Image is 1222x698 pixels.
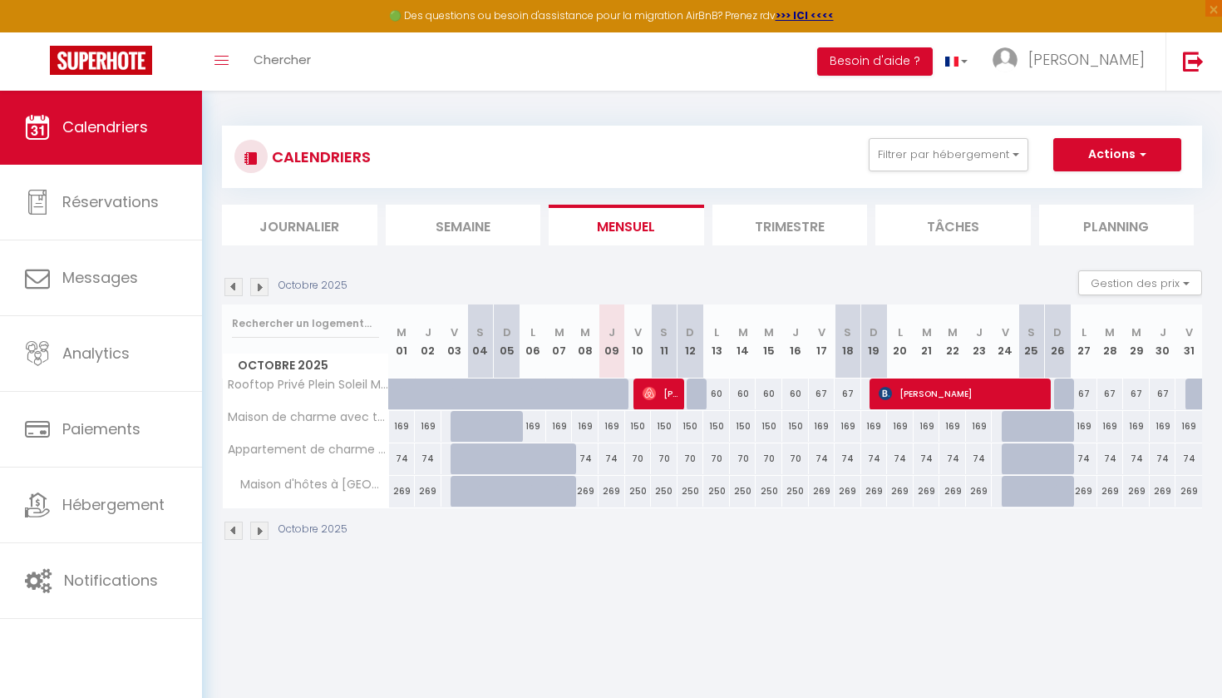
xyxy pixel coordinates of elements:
div: 269 [1071,476,1097,507]
img: Super Booking [50,46,152,75]
th: 01 [389,304,416,379]
input: Rechercher un logement... [232,309,379,339]
th: 25 [1018,304,1045,379]
th: 24 [992,304,1018,379]
abbr: J [425,324,431,340]
div: 169 [599,411,625,442]
li: Journalier [222,205,377,245]
button: Actions [1053,138,1181,171]
th: 12 [678,304,704,379]
span: [PERSON_NAME] [1028,49,1145,70]
div: 250 [703,476,730,507]
div: 250 [625,476,652,507]
span: Paiements [62,418,140,439]
div: 70 [703,443,730,474]
img: ... [993,47,1018,72]
span: [PERSON_NAME] [879,378,1047,409]
abbr: V [451,324,458,340]
th: 04 [467,304,494,379]
th: 06 [520,304,546,379]
div: 150 [703,411,730,442]
div: 74 [835,443,861,474]
div: 250 [651,476,678,507]
div: 70 [625,443,652,474]
abbr: V [1185,324,1193,340]
abbr: M [397,324,407,340]
abbr: L [1082,324,1086,340]
div: 74 [1150,443,1176,474]
div: 169 [914,411,940,442]
button: Gestion des prix [1078,270,1202,295]
th: 03 [441,304,468,379]
th: 14 [730,304,756,379]
div: 74 [389,443,416,474]
div: 67 [1123,379,1150,409]
div: 150 [625,411,652,442]
div: 150 [756,411,782,442]
span: Maison de charme avec terrain de pétanque [225,411,392,423]
div: 269 [861,476,888,507]
span: Calendriers [62,116,148,137]
div: 70 [651,443,678,474]
img: logout [1183,51,1204,72]
div: 74 [1123,443,1150,474]
div: 269 [966,476,993,507]
li: Semaine [386,205,541,245]
div: 269 [1150,476,1176,507]
div: 169 [572,411,599,442]
div: 74 [914,443,940,474]
div: 269 [1123,476,1150,507]
div: 150 [651,411,678,442]
abbr: J [976,324,983,340]
span: Octobre 2025 [223,354,388,378]
span: [PERSON_NAME] [643,378,678,409]
button: Filtrer par hébergement [869,138,1028,171]
p: Octobre 2025 [278,278,347,294]
div: 169 [1071,411,1097,442]
abbr: L [530,324,535,340]
abbr: V [1002,324,1009,340]
th: 22 [939,304,966,379]
abbr: M [738,324,748,340]
th: 31 [1175,304,1202,379]
div: 169 [389,411,416,442]
div: 150 [730,411,756,442]
div: 74 [1175,443,1202,474]
div: 169 [809,411,835,442]
div: 250 [678,476,704,507]
span: Analytics [62,343,130,364]
th: 29 [1123,304,1150,379]
div: 250 [756,476,782,507]
div: 70 [678,443,704,474]
abbr: D [870,324,878,340]
div: 269 [914,476,940,507]
abbr: V [818,324,825,340]
th: 11 [651,304,678,379]
abbr: M [922,324,932,340]
div: 74 [1071,443,1097,474]
span: Messages [62,267,138,288]
span: Chercher [254,51,311,68]
div: 74 [599,443,625,474]
abbr: D [503,324,511,340]
abbr: M [1131,324,1141,340]
div: 60 [782,379,809,409]
div: 169 [887,411,914,442]
div: 67 [835,379,861,409]
th: 26 [1045,304,1072,379]
abbr: M [554,324,564,340]
th: 23 [966,304,993,379]
div: 74 [809,443,835,474]
abbr: V [634,324,642,340]
div: 169 [835,411,861,442]
div: 67 [1150,379,1176,409]
div: 169 [939,411,966,442]
th: 15 [756,304,782,379]
span: Hébergement [62,494,165,515]
abbr: J [1160,324,1166,340]
th: 13 [703,304,730,379]
div: 70 [730,443,756,474]
div: 70 [782,443,809,474]
th: 02 [415,304,441,379]
div: 150 [782,411,809,442]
